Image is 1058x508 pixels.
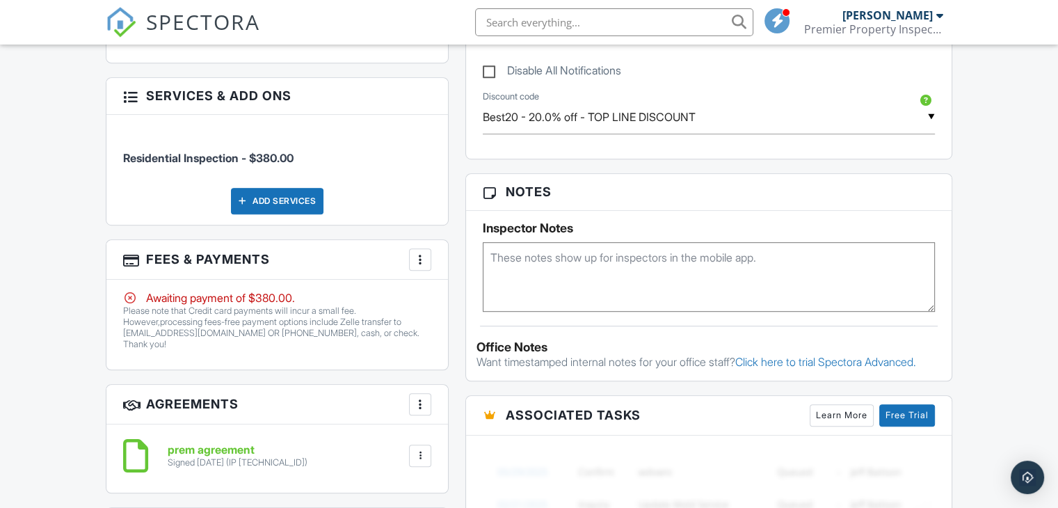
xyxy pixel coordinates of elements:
[879,404,935,427] a: Free Trial
[804,22,943,36] div: Premier Property Inspection LLC
[506,406,641,424] span: Associated Tasks
[106,385,448,424] h3: Agreements
[146,7,260,36] span: SPECTORA
[483,221,935,235] h5: Inspector Notes
[106,19,260,48] a: SPECTORA
[476,354,941,370] p: Want timestamped internal notes for your office staff?
[1011,461,1044,494] div: Open Intercom Messenger
[476,340,941,354] div: Office Notes
[123,290,431,305] div: Awaiting payment of $380.00.
[475,8,753,36] input: Search everything...
[483,64,621,81] label: Disable All Notifications
[106,78,448,114] h3: Services & Add ons
[168,444,307,457] h6: prem agreement
[168,457,307,468] div: Signed [DATE] (IP [TECHNICAL_ID])
[231,188,323,214] div: Add Services
[123,151,294,165] span: Residential Inspection - $380.00
[466,174,952,210] h3: Notes
[123,305,431,350] p: Please note that Credit card payments will incur a small fee. However,processing fees-free paymen...
[735,355,916,369] a: Click here to trial Spectora Advanced.
[123,125,431,177] li: Service: Residential Inspection
[106,240,448,280] h3: Fees & Payments
[483,90,539,103] label: Discount code
[106,7,136,38] img: The Best Home Inspection Software - Spectora
[168,444,307,468] a: prem agreement Signed [DATE] (IP [TECHNICAL_ID])
[842,8,933,22] div: [PERSON_NAME]
[810,404,874,427] a: Learn More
